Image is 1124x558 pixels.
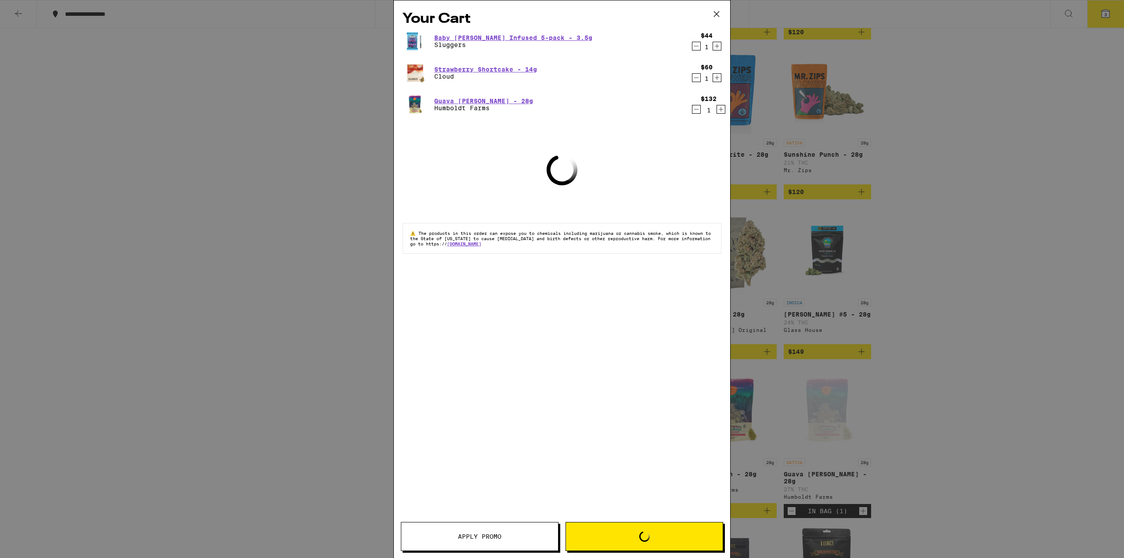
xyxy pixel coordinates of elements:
button: Decrement [692,105,701,114]
span: ⚠️ [410,230,418,236]
span: Apply Promo [458,533,501,540]
button: Increment [717,105,725,114]
div: $60 [701,64,713,71]
span: The products in this order can expose you to chemicals including marijuana or cannabis smoke, whi... [410,230,711,246]
button: Increment [713,42,721,50]
h2: Your Cart [403,9,721,29]
button: Decrement [692,73,701,82]
a: [DOMAIN_NAME] [447,241,481,246]
p: Humboldt Farms [434,104,533,112]
img: Cloud - Strawberry Shortcake - 14g [403,61,427,85]
img: Humboldt Farms - Guava Mintz - 28g [403,92,427,117]
a: Baby [PERSON_NAME] Infused 5-pack - 3.5g [434,34,592,41]
button: Apply Promo [401,522,558,551]
p: Cloud [434,73,537,80]
button: Increment [713,73,721,82]
img: Sluggers - Baby Griselda Infused 5-pack - 3.5g [403,29,427,54]
button: Decrement [692,42,701,50]
a: Strawberry Shortcake - 14g [434,66,537,73]
div: $44 [701,32,713,39]
div: $132 [701,95,717,102]
div: 1 [701,75,713,82]
div: 1 [701,43,713,50]
a: Guava [PERSON_NAME] - 28g [434,97,533,104]
p: Sluggers [434,41,592,48]
div: 1 [701,107,717,114]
